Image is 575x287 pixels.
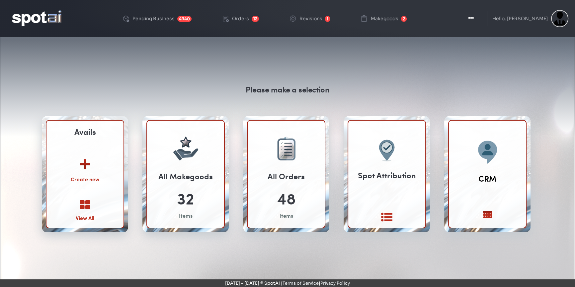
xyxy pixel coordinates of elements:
div: All Orders [268,170,305,182]
div: Revisions [299,16,322,21]
img: vector-40.svg [281,148,283,150]
span: 1 [325,16,330,22]
a: Create new [67,170,103,183]
a: Revisions 1 [284,4,335,33]
img: create-new-2.svg [67,149,103,175]
div: Makegoods [371,16,398,21]
a: My Calendar [469,223,505,236]
a: All Orders 48 Items [247,120,325,228]
span: 2 [401,16,407,22]
span: 13 [252,16,259,22]
img: vector-37.svg [284,137,286,139]
img: logo-reversed.png [12,10,61,26]
a: CRM [478,173,496,184]
div: 48 [277,187,296,209]
a: Orders 13 [216,4,264,33]
img: vector-34.svg [175,152,176,153]
img: vector-41.svg [281,152,283,153]
div: Items [179,212,193,219]
a: Makegoods 2 [355,4,412,33]
img: vector-36.svg [286,137,289,139]
img: vector-39.svg [281,145,283,147]
div: Orders [232,16,249,21]
div: Hello, [PERSON_NAME] [492,16,548,21]
a: Pending Business 4940 [117,4,197,33]
img: order-play.png [221,15,229,23]
div: View All [76,214,94,222]
img: Sterling Cooper & Partners [551,10,568,27]
a: Privacy Policy [320,280,350,286]
a: View All [76,200,94,222]
img: group-32.png [284,143,292,156]
div: Avails [46,126,123,138]
div: Please make a selection [246,84,329,95]
img: vector-42.svg [281,155,283,157]
div: Spot Attribution [348,169,425,181]
img: vector-38.svg [281,142,283,144]
a: Google vs Post Logs [363,217,411,234]
div: Google vs Post Logs [363,226,411,234]
img: change-circle.png [289,15,297,23]
div: All Makegoods [158,170,213,182]
img: group-31.png [277,138,295,160]
img: CRM-V4.png [472,137,503,168]
a: Terms of Service [283,280,319,286]
img: deployed-code-history.png [122,15,130,23]
div: Create new [67,175,103,183]
div: 32 [177,187,194,209]
div: Items [280,212,293,219]
span: 4940 [177,16,192,22]
a: All Makegoods 32 Items [146,120,225,228]
div: Pending Business [132,16,175,21]
img: spot-attribution.png [373,137,401,164]
img: my_calendar_icon_BA2B1B_centered_bigger.svg [469,201,505,227]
